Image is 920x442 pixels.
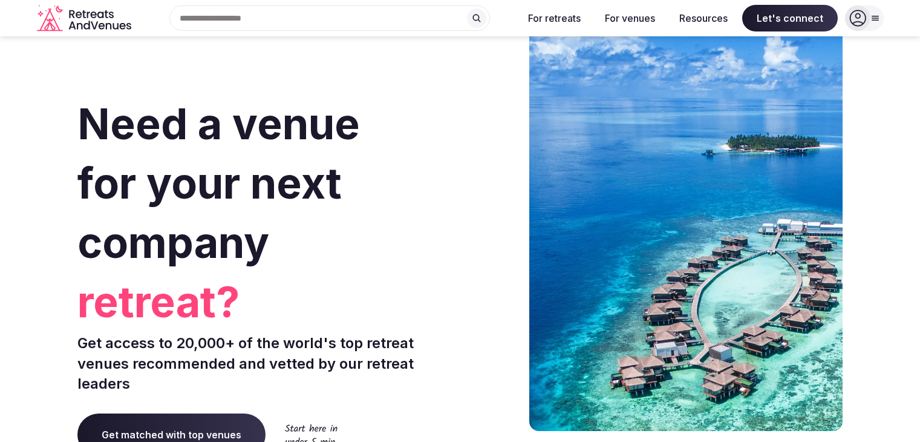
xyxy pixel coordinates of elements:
span: Need a venue for your next company [77,98,360,268]
button: For retreats [518,5,590,31]
a: Visit the homepage [37,5,134,32]
span: retreat? [77,272,455,332]
p: Get access to 20,000+ of the world's top retreat venues recommended and vetted by our retreat lea... [77,333,455,394]
span: Let's connect [742,5,838,31]
svg: Retreats and Venues company logo [37,5,134,32]
button: Resources [670,5,737,31]
button: For venues [595,5,665,31]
